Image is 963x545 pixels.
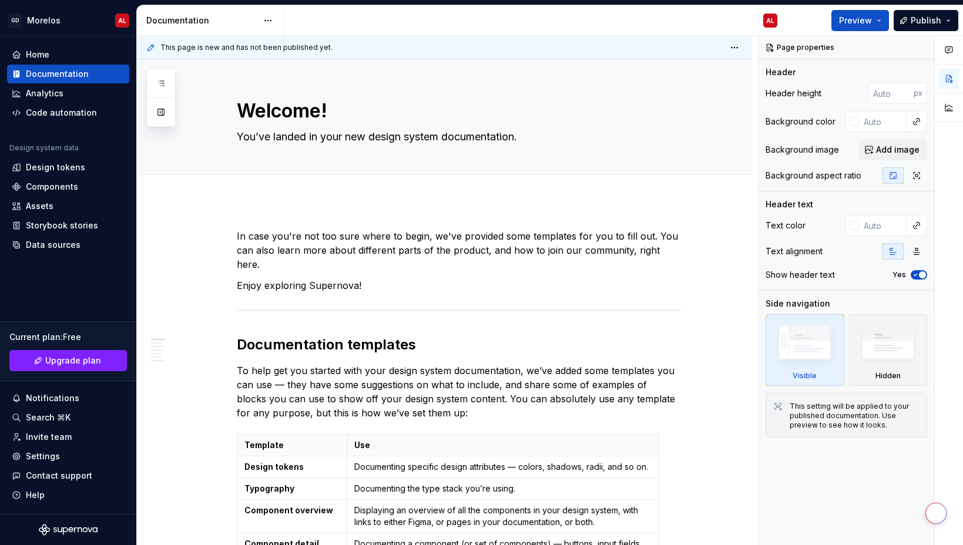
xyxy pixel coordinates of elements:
p: Documenting specific design attributes — colors, shadows, radii, and so on. [354,461,652,473]
div: Data sources [26,239,80,251]
div: Design system data [9,143,79,153]
h2: Documentation templates [237,335,681,354]
a: Assets [7,197,129,216]
input: Auto [868,83,914,104]
strong: Component overview [244,505,333,515]
div: Background aspect ratio [766,170,861,181]
a: Documentation [7,65,129,83]
div: Code automation [26,107,97,119]
div: Documentation [26,68,89,80]
button: GDMorelosAL [2,8,134,33]
button: Add image [859,139,927,160]
p: Documenting the type stack you’re using. [354,483,652,494]
a: Components [7,177,129,196]
div: Header height [766,88,821,99]
span: This page is new and has not been published yet. [160,43,333,52]
p: Enjoy exploring Supernova! [237,278,681,292]
div: Morelos [27,15,61,26]
div: Hidden [875,371,901,381]
p: To help get you started with your design system documentation, we’ve added some templates you can... [237,364,681,420]
div: Components [26,181,78,193]
span: Add image [876,144,920,156]
button: Help [7,486,129,504]
button: Search ⌘K [7,408,129,427]
p: In case you're not too sure where to begin, we've provided some templates for you to fill out. Yo... [237,229,681,271]
a: Home [7,45,129,64]
div: Documentation [146,15,257,26]
div: Invite team [26,431,72,443]
div: Design tokens [26,162,85,173]
div: Text alignment [766,245,823,257]
div: Notifications [26,392,79,404]
a: Settings [7,447,129,466]
div: AL [118,16,126,25]
p: px [914,89,922,98]
div: Background color [766,116,836,127]
p: Template [244,439,340,451]
button: Notifications [7,389,129,408]
div: AL [766,16,774,25]
div: Show header text [766,269,835,281]
div: Visible [793,371,817,381]
div: This setting will be applied to your published documentation. Use preview to see how it looks. [790,402,920,430]
p: Use [354,439,652,451]
div: Header text [766,199,813,210]
div: Text color [766,220,806,231]
div: Help [26,489,45,501]
div: Hidden [849,314,928,386]
div: Assets [26,200,53,212]
a: Upgrade plan [9,350,127,371]
a: Analytics [7,84,129,103]
div: Analytics [26,88,63,99]
input: Auto [859,111,907,132]
span: Upgrade plan [45,355,101,366]
div: Background image [766,144,839,156]
strong: Typography [244,483,294,493]
div: Current plan : Free [9,331,127,343]
a: Invite team [7,428,129,446]
div: Home [26,49,49,60]
div: Contact support [26,470,92,482]
button: Contact support [7,466,129,485]
label: Yes [892,270,906,280]
span: Publish [911,15,941,26]
a: Design tokens [7,158,129,177]
span: Preview [839,15,872,26]
div: GD [8,14,22,28]
div: Search ⌘K [26,412,71,423]
div: Visible [766,314,844,386]
a: Code automation [7,103,129,122]
div: Header [766,66,796,78]
div: Side navigation [766,298,830,309]
button: Publish [894,10,958,31]
a: Data sources [7,236,129,254]
textarea: Welcome! [234,97,679,125]
svg: Supernova Logo [39,524,98,536]
div: Storybook stories [26,220,98,231]
a: Storybook stories [7,216,129,235]
div: Settings [26,450,60,462]
strong: Design tokens [244,462,304,472]
button: Preview [831,10,889,31]
input: Auto [859,215,907,236]
p: Displaying an overview of all the components in your design system, with links to either Figma, o... [354,504,652,528]
textarea: You’ve landed in your new design system documentation. [234,127,679,146]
